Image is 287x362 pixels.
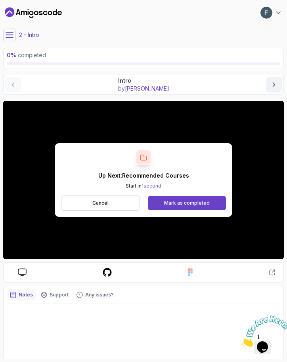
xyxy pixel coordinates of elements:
span: completed [7,52,46,58]
p: Start in [98,183,189,189]
span: [PERSON_NAME] [125,85,169,92]
button: next content [266,77,282,93]
p: Up Next: Recommended Courses [98,172,189,180]
p: Support [50,292,69,298]
button: notes button [7,289,36,300]
button: previous content [5,77,21,93]
span: 0 % [7,52,16,58]
img: Chat attention grabber [3,3,52,35]
a: Dashboard [5,6,62,19]
button: Feedback button [73,289,117,300]
p: Any issues? [85,292,114,298]
span: 1 [3,3,6,10]
div: Mark as completed [164,200,210,206]
p: Cancel [92,200,109,206]
button: user profile image [260,6,282,19]
button: Support button [38,289,72,300]
button: Cancel [61,196,140,211]
iframe: chat widget [238,312,287,350]
img: user profile image [260,7,272,19]
a: course slides [11,268,33,277]
p: 2 - Intro [19,31,39,39]
iframe: 1 - Intro [3,101,284,259]
p: Notes [19,292,33,298]
p: Intro [118,77,169,85]
p: by [118,85,169,93]
span: 1 second [142,183,161,189]
a: course repo [96,267,119,277]
button: Mark as completed [148,196,226,210]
